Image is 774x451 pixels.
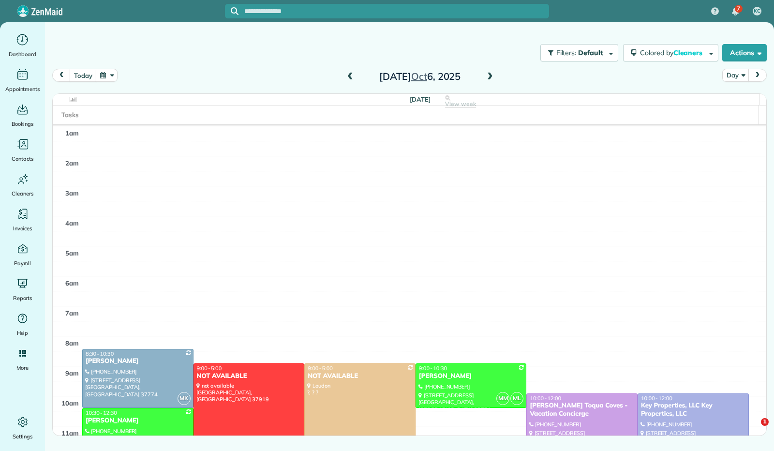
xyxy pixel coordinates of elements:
[4,276,41,303] a: Reports
[741,418,764,441] iframe: Intercom live chat
[17,328,29,338] span: Help
[737,5,740,13] span: 7
[86,409,117,416] span: 10:30 - 12:30
[4,206,41,233] a: Invoices
[640,402,746,418] div: Key Properties, LLC Key Properties, LLC
[13,293,32,303] span: Reports
[65,339,79,347] span: 8am
[722,44,767,61] button: Actions
[65,369,79,377] span: 9am
[9,49,36,59] span: Dashboard
[445,100,476,108] span: View week
[510,392,523,405] span: ML
[641,395,672,402] span: 10:00 - 12:00
[4,171,41,198] a: Cleaners
[556,48,577,57] span: Filters:
[225,7,238,15] button: Focus search
[13,432,33,441] span: Settings
[529,402,635,418] div: [PERSON_NAME] Toqua Coves - Vacation Concierge
[748,69,767,82] button: next
[4,241,41,268] a: Payroll
[85,417,191,425] div: [PERSON_NAME]
[725,1,745,22] div: 7 unread notifications
[14,258,31,268] span: Payroll
[70,69,96,82] button: today
[410,95,431,103] span: [DATE]
[65,309,79,317] span: 7am
[16,363,29,373] span: More
[65,159,79,167] span: 2am
[65,249,79,257] span: 5am
[65,189,79,197] span: 3am
[308,365,333,372] span: 9:00 - 5:00
[85,357,191,365] div: [PERSON_NAME]
[12,154,33,164] span: Contacts
[623,44,718,61] button: Colored byCleaners
[197,365,222,372] span: 9:00 - 5:00
[231,7,238,15] svg: Focus search
[578,48,604,57] span: Default
[411,70,427,82] span: Oct
[307,372,413,380] div: NOT AVAILABLE
[673,48,704,57] span: Cleaners
[496,392,509,405] span: MM
[359,71,480,82] h2: [DATE] 6, 2025
[196,372,302,380] div: NOT AVAILABLE
[4,136,41,164] a: Contacts
[4,311,41,338] a: Help
[5,84,40,94] span: Appointments
[4,102,41,129] a: Bookings
[86,350,114,357] span: 8:30 - 10:30
[65,219,79,227] span: 4am
[4,32,41,59] a: Dashboard
[65,129,79,137] span: 1am
[12,189,33,198] span: Cleaners
[12,119,34,129] span: Bookings
[178,392,191,405] span: MK
[65,279,79,287] span: 6am
[754,7,760,15] span: KC
[536,44,618,61] a: Filters: Default
[61,399,79,407] span: 10am
[419,365,447,372] span: 9:00 - 10:30
[4,67,41,94] a: Appointments
[13,224,32,233] span: Invoices
[418,372,524,380] div: [PERSON_NAME]
[761,418,769,426] span: 1
[52,69,71,82] button: prev
[530,395,561,402] span: 10:00 - 12:00
[722,69,749,82] button: Day
[540,44,618,61] button: Filters: Default
[61,429,79,437] span: 11am
[61,111,79,119] span: Tasks
[640,48,706,57] span: Colored by
[4,414,41,441] a: Settings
